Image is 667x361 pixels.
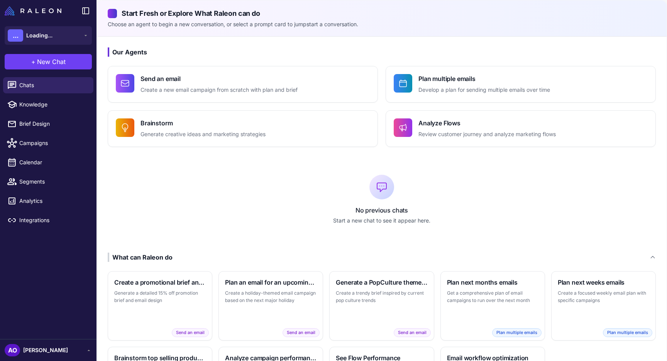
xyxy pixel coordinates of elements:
[141,130,266,139] p: Generate creative ideas and marketing strategies
[3,174,93,190] a: Segments
[114,278,206,287] h3: Create a promotional brief and email
[447,289,538,304] p: Get a comprehensive plan of email campaigns to run over the next month
[141,74,298,83] h4: Send an email
[19,139,87,147] span: Campaigns
[492,328,542,337] span: Plan multiple emails
[418,86,550,94] p: Develop a plan for sending multiple emails over time
[5,54,92,69] button: +New Chat
[19,177,87,186] span: Segments
[225,278,317,287] h3: Plan an email for an upcoming holiday
[5,6,61,15] img: Raleon Logo
[283,328,320,337] span: Send an email
[108,47,656,57] h3: Our Agents
[37,57,66,66] span: New Chat
[3,212,93,228] a: Integrations
[3,77,93,93] a: Chats
[23,346,68,354] span: [PERSON_NAME]
[418,118,556,128] h4: Analyze Flows
[386,66,656,103] button: Plan multiple emailsDevelop a plan for sending multiple emails over time
[19,216,87,224] span: Integrations
[3,154,93,170] a: Calendar
[5,344,20,356] div: AO
[108,8,656,19] h2: Start Fresh or Explore What Raleon can do
[108,206,656,215] p: No previous chats
[108,66,378,103] button: Send an emailCreate a new email campaign from scratch with plan and brief
[558,289,649,304] p: Create a focused weekly email plan with specific campaigns
[108,110,378,147] button: BrainstormGenerate creative ideas and marketing strategies
[26,31,52,40] span: Loading...
[225,289,317,304] p: Create a holiday-themed email campaign based on the next major holiday
[447,278,538,287] h3: Plan next months emails
[8,29,23,42] div: ...
[418,130,556,139] p: Review customer journey and analyze marketing flows
[5,6,64,15] a: Raleon Logo
[336,289,427,304] p: Create a trendy brief inspired by current pop culture trends
[336,278,427,287] h3: Generate a PopCulture themed brief
[19,120,87,128] span: Brief Design
[19,197,87,205] span: Analytics
[108,216,656,225] p: Start a new chat to see it appear here.
[5,26,92,45] button: ...Loading...
[31,57,36,66] span: +
[19,81,87,89] span: Chats
[558,278,649,287] h3: Plan next weeks emails
[114,289,206,304] p: Generate a detailed 15% off promotion brief and email design
[329,271,434,341] button: Generate a PopCulture themed briefCreate a trendy brief inspired by current pop culture trendsSen...
[108,253,173,262] div: What can Raleon do
[3,96,93,113] a: Knowledge
[551,271,656,341] button: Plan next weeks emailsCreate a focused weekly email plan with specific campaignsPlan multiple emails
[141,118,266,128] h4: Brainstorm
[108,271,212,341] button: Create a promotional brief and emailGenerate a detailed 15% off promotion brief and email designS...
[418,74,550,83] h4: Plan multiple emails
[3,193,93,209] a: Analytics
[440,271,545,341] button: Plan next months emailsGet a comprehensive plan of email campaigns to run over the next monthPlan...
[603,328,652,337] span: Plan multiple emails
[386,110,656,147] button: Analyze FlowsReview customer journey and analyze marketing flows
[141,86,298,94] p: Create a new email campaign from scratch with plan and brief
[3,116,93,132] a: Brief Design
[218,271,323,341] button: Plan an email for an upcoming holidayCreate a holiday-themed email campaign based on the next maj...
[3,135,93,151] a: Campaigns
[108,20,656,29] p: Choose an agent to begin a new conversation, or select a prompt card to jumpstart a conversation.
[19,158,87,167] span: Calendar
[19,100,87,109] span: Knowledge
[172,328,209,337] span: Send an email
[394,328,431,337] span: Send an email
